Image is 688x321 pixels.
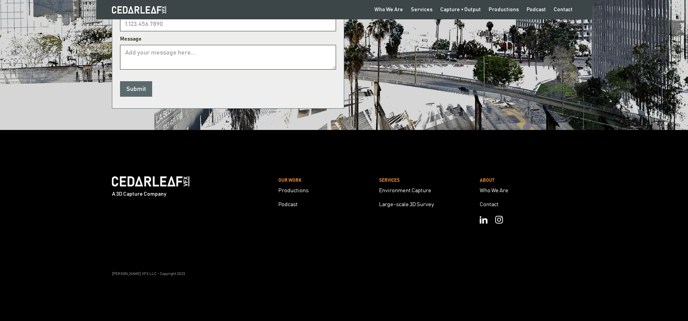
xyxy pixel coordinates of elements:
[275,198,302,211] a: Podcast
[554,6,573,14] div: Contact
[120,81,152,97] input: Submit
[112,190,189,198] div: A 3D Capture Company
[480,202,499,207] div: Contact
[476,198,503,211] a: Contact
[278,188,309,193] div: Productions
[527,6,546,14] div: Podcast
[379,188,431,193] div: Environment Capture
[379,202,434,207] div: Large-scale 3D Survey
[112,258,576,289] div: [PERSON_NAME] VFX LLC - Copyright 2023
[476,184,512,197] a: Who We Are
[375,176,400,184] div: Services
[275,176,302,184] div: our Work
[275,184,312,197] a: Productions
[375,184,435,197] a: Environment Capture
[480,188,508,193] div: Who We Are
[476,176,494,184] div: About
[440,6,481,14] div: Capture + Output
[120,35,336,43] label: Message
[411,6,432,14] div: Services
[278,202,298,207] div: Podcast
[489,6,519,14] div: Productions
[375,198,438,211] a: Large-scale 3D Survey
[120,17,336,31] input: 1.123.456.7890
[374,6,403,14] div: Who We Are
